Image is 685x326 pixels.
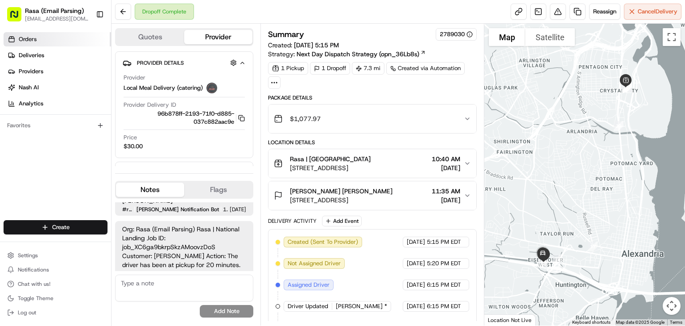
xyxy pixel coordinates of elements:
[427,281,461,289] span: 6:15 PM EDT
[268,217,317,225] div: Delivery Activity
[268,94,477,101] div: Package Details
[122,225,246,278] span: Org: Rasa (Email Parsing) Rasa | National Landing Job ID: job_XC6ga9bkrpSkzAMoovzDoS Customer: [P...
[593,8,616,16] span: Reassign
[407,259,425,267] span: [DATE]
[79,138,97,145] span: [DATE]
[427,238,461,246] span: 5:15 PM EDT
[72,196,147,212] a: 💻API Documentation
[4,118,107,133] div: Favorites
[124,110,245,126] button: 96b878ff-2193-71f0-d885-037c882aac9e
[290,155,371,163] span: Rasa | [GEOGRAPHIC_DATA]
[610,117,627,134] div: 10
[584,238,601,255] div: 11
[432,196,460,205] span: [DATE]
[223,207,228,212] span: 10:24 AM
[440,30,473,38] button: 2789030
[4,32,111,46] a: Orders
[4,80,111,95] a: Nash AI
[663,297,681,315] button: Map camera controls
[75,162,78,169] span: •
[230,207,246,212] span: [DATE]
[18,280,50,288] span: Chat with us!
[184,30,252,44] button: Provider
[40,94,123,101] div: We're available if you need us!
[123,55,246,70] button: Provider Details
[322,216,362,226] button: Add Event
[4,4,92,25] button: Rasa (Email Parsing)[EMAIL_ADDRESS][DOMAIN_NAME]
[9,200,16,207] div: 📗
[352,62,384,75] div: 7.3 mi
[152,88,162,98] button: Start new chat
[74,138,77,145] span: •
[9,116,57,123] div: Past conversations
[288,238,358,246] span: Created (Sent To Provider)
[663,28,681,46] button: Toggle fullscreen view
[297,50,419,59] span: Next Day Dispatch Strategy (opn_36Lb8s)
[19,85,35,101] img: 1738778727109-b901c2ba-d612-49f7-a14d-d897ce62d23f
[84,199,143,208] span: API Documentation
[116,183,184,197] button: Notes
[268,104,476,133] button: $1,077.97
[4,96,111,111] a: Analytics
[407,302,425,310] span: [DATE]
[4,292,107,305] button: Toggle Theme
[89,221,108,228] span: Pylon
[9,85,25,101] img: 1736555255976-a54dd68f-1ca7-489b-9aae-adbdc363a1c4
[268,41,339,50] span: Created:
[549,251,566,267] div: 12
[80,162,99,169] span: [DATE]
[19,51,44,59] span: Deliveries
[122,207,132,212] a: #rasa-notifications
[18,163,25,170] img: 1736555255976-a54dd68f-1ca7-489b-9aae-adbdc363a1c4
[9,35,162,50] p: Welcome 👋
[572,319,611,326] button: Keyboard shortcuts
[297,50,426,59] a: Next Day Dispatch Strategy (opn_36Lb8s)
[290,196,392,205] span: [STREET_ADDRESS]
[288,259,341,267] span: Not Assigned Driver
[206,83,217,93] img: lmd_logo.png
[432,155,460,163] span: 10:40 AM
[124,74,145,82] span: Provider
[638,8,677,16] span: Cancel Delivery
[525,28,575,46] button: Show satellite imagery
[589,4,620,20] button: Reassign
[18,266,49,273] span: Notifications
[28,162,74,169] span: Klarizel Pensader
[137,59,184,67] span: Provider Details
[268,181,476,210] button: [PERSON_NAME] [PERSON_NAME][STREET_ADDRESS]11:35 AM[DATE]
[290,163,371,172] span: [STREET_ADDRESS]
[124,142,143,150] span: $30.00
[290,114,321,123] span: $1,077.97
[4,306,107,319] button: Log out
[9,130,23,144] img: Trey Moats
[40,85,146,94] div: Start new chat
[670,320,682,325] a: Terms
[19,84,39,92] span: Nash AI
[624,4,681,20] button: CancelDelivery
[25,15,89,22] span: [EMAIL_ADDRESS][DOMAIN_NAME]
[407,238,425,246] span: [DATE]
[124,134,137,142] span: Price
[427,259,461,267] span: 5:20 PM EDT
[268,62,308,75] div: 1 Pickup
[4,220,107,234] button: Create
[487,314,516,326] img: Google
[9,8,27,26] img: Nash
[268,149,476,178] button: Rasa | [GEOGRAPHIC_DATA][STREET_ADDRESS]10:40 AM[DATE]
[5,196,72,212] a: 📗Knowledge Base
[432,163,460,172] span: [DATE]
[18,309,36,316] span: Log out
[9,154,23,168] img: Klarizel Pensader
[616,320,664,325] span: Map data ©2025 Google
[288,281,330,289] span: Assigned Driver
[75,200,83,207] div: 💻
[23,57,147,67] input: Clear
[18,252,38,259] span: Settings
[19,35,37,43] span: Orders
[427,302,461,310] span: 6:15 PM EDT
[138,114,162,125] button: See all
[386,62,465,75] a: Created via Automation
[184,183,252,197] button: Flags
